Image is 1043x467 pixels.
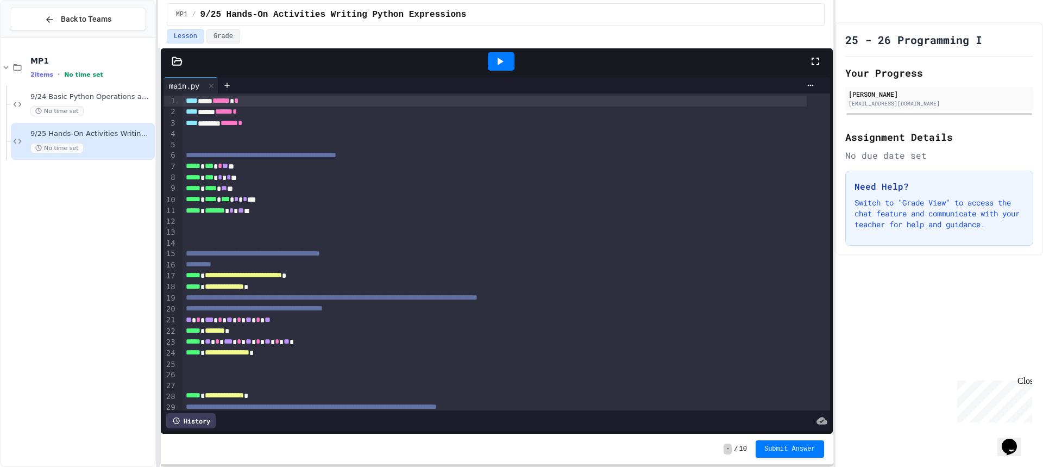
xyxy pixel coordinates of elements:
div: 2 [164,107,177,117]
div: 1 [164,96,177,107]
h3: Need Help? [854,180,1024,193]
div: 11 [164,206,177,216]
div: 10 [164,195,177,206]
div: 23 [164,337,177,348]
div: 7 [164,161,177,172]
div: 17 [164,271,177,282]
span: - [724,444,732,454]
div: 13 [164,227,177,238]
span: No time set [30,143,84,153]
span: Submit Answer [764,445,815,453]
div: 18 [164,282,177,292]
div: 8 [164,172,177,183]
div: History [166,413,216,428]
span: No time set [30,106,84,116]
h1: 25 - 26 Programming I [845,32,982,47]
div: Chat with us now!Close [4,4,75,69]
div: main.py [164,77,218,94]
div: 12 [164,216,177,227]
div: 29 [164,402,177,413]
span: • [58,70,60,79]
div: 25 [164,359,177,370]
button: Grade [206,29,240,43]
div: No due date set [845,149,1033,162]
span: No time set [64,71,103,78]
span: MP1 [176,10,188,19]
div: 24 [164,348,177,359]
h2: Your Progress [845,65,1033,80]
button: Back to Teams [10,8,146,31]
div: 3 [164,118,177,129]
span: 9/25 Hands-On Activities Writing Python Expressions [200,8,467,21]
div: 6 [164,150,177,161]
div: 27 [164,381,177,391]
div: 14 [164,238,177,249]
div: 9 [164,183,177,194]
span: 2 items [30,71,53,78]
iframe: chat widget [997,424,1032,456]
div: [PERSON_NAME] [849,89,1030,99]
iframe: chat widget [953,376,1032,422]
div: 19 [164,293,177,304]
span: / [192,10,196,19]
div: 22 [164,326,177,337]
div: 4 [164,129,177,140]
div: 21 [164,315,177,326]
div: main.py [164,80,205,91]
button: Lesson [167,29,204,43]
div: 20 [164,304,177,315]
div: 15 [164,248,177,259]
div: 5 [164,140,177,151]
span: / [734,445,738,453]
span: MP1 [30,56,153,66]
div: [EMAIL_ADDRESS][DOMAIN_NAME] [849,99,1030,108]
span: 10 [739,445,747,453]
div: 16 [164,260,177,271]
h2: Assignment Details [845,129,1033,145]
button: Submit Answer [756,440,824,458]
span: 9/25 Hands-On Activities Writing Python Expressions [30,129,153,139]
p: Switch to "Grade View" to access the chat feature and communicate with your teacher for help and ... [854,197,1024,230]
span: Back to Teams [61,14,111,25]
span: 9/24 Basic Python Operations and Functions [30,92,153,102]
div: 28 [164,391,177,402]
div: 26 [164,370,177,381]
